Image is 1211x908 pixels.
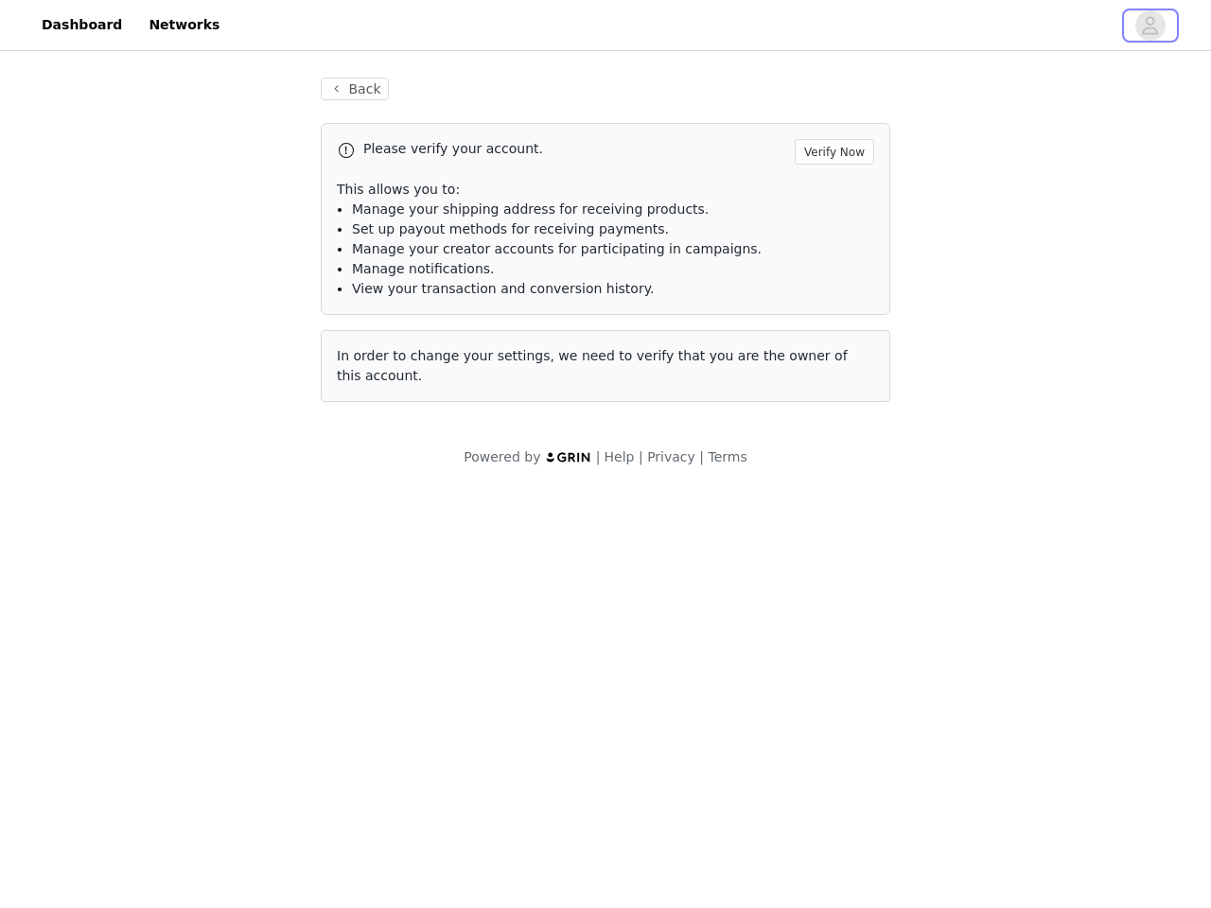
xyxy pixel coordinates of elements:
span: Powered by [464,449,540,464]
img: logo [545,451,592,463]
p: Please verify your account. [363,139,787,159]
div: avatar [1141,10,1159,41]
a: Help [605,449,635,464]
a: Privacy [647,449,695,464]
span: View your transaction and conversion history. [352,281,654,296]
span: Manage notifications. [352,261,495,276]
a: Dashboard [30,4,133,46]
button: Back [321,78,389,100]
button: Verify Now [795,139,874,165]
span: | [596,449,601,464]
a: Terms [708,449,746,464]
span: | [699,449,704,464]
span: Manage your shipping address for receiving products. [352,201,709,217]
p: This allows you to: [337,180,874,200]
span: Manage your creator accounts for participating in campaigns. [352,241,762,256]
span: | [639,449,643,464]
span: Set up payout methods for receiving payments. [352,221,669,236]
a: Networks [137,4,231,46]
span: In order to change your settings, we need to verify that you are the owner of this account. [337,348,848,383]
